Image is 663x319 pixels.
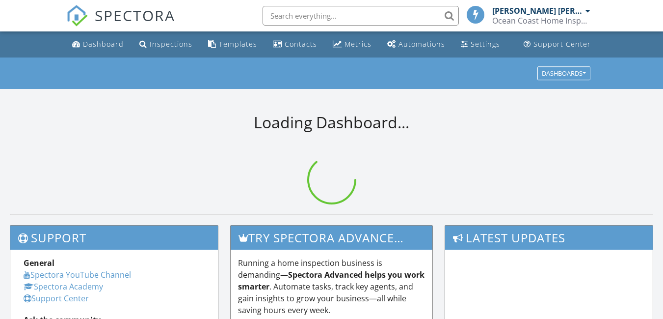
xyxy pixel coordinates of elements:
div: Inspections [150,39,192,49]
input: Search everything... [263,6,459,26]
h3: Latest Updates [445,226,653,250]
a: Dashboard [68,35,128,54]
p: Running a home inspection business is demanding— . Automate tasks, track key agents, and gain ins... [238,257,425,316]
a: Templates [204,35,261,54]
div: Templates [219,39,257,49]
div: Support Center [533,39,591,49]
h3: Support [10,226,218,250]
a: Automations (Basic) [383,35,449,54]
div: Dashboard [83,39,124,49]
div: Contacts [285,39,317,49]
a: Support Center [520,35,595,54]
span: SPECTORA [95,5,175,26]
strong: General [24,258,54,268]
div: Ocean Coast Home Inspections [492,16,590,26]
a: Support Center [24,293,89,304]
a: Settings [457,35,504,54]
div: Dashboards [542,70,586,77]
div: Metrics [345,39,371,49]
a: SPECTORA [66,13,175,34]
h3: Try spectora advanced [DATE] [231,226,432,250]
a: Inspections [135,35,196,54]
strong: Spectora Advanced helps you work smarter [238,269,424,292]
a: Metrics [329,35,375,54]
a: Contacts [269,35,321,54]
a: Spectora Academy [24,281,103,292]
button: Dashboards [537,66,590,80]
div: Settings [471,39,500,49]
div: Automations [398,39,445,49]
img: The Best Home Inspection Software - Spectora [66,5,88,27]
div: [PERSON_NAME] [PERSON_NAME] [492,6,583,16]
a: Spectora YouTube Channel [24,269,131,280]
